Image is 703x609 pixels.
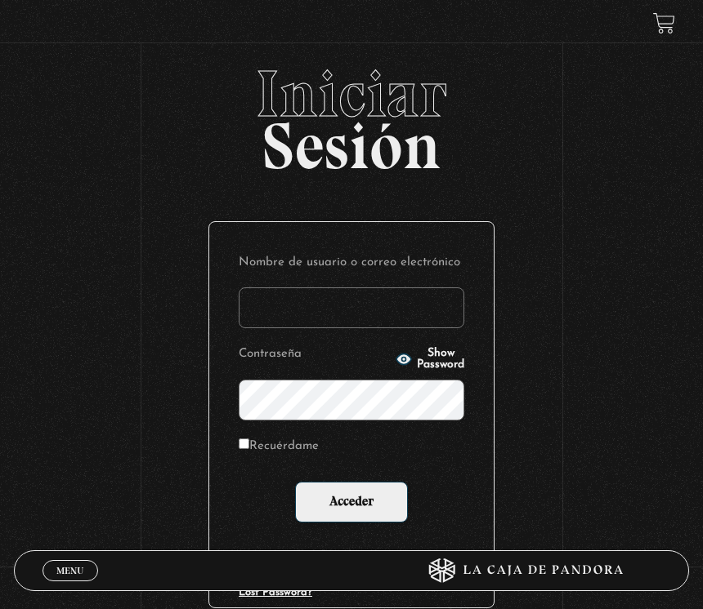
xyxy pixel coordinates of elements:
span: Iniciar [14,61,689,127]
label: Recuérdame [239,435,319,459]
label: Contraseña [239,343,391,367]
button: Show Password [396,348,464,371]
span: Menu [56,566,83,576]
input: Acceder [295,482,408,522]
a: Lost Password? [239,587,312,598]
span: Show Password [417,348,464,371]
h2: Sesión [14,61,689,166]
label: Nombre de usuario o correo electrónico [239,251,464,275]
span: Cerrar [51,579,89,590]
a: View your shopping cart [653,12,675,34]
input: Recuérdame [239,438,249,449]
